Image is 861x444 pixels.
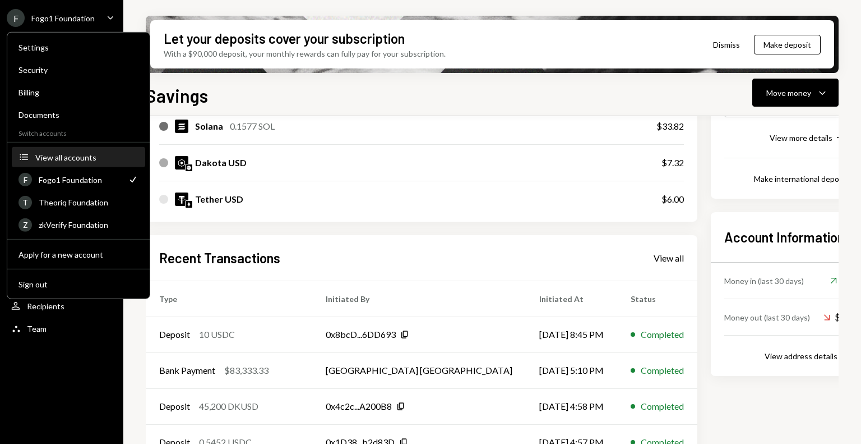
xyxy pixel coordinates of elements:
div: Move money [766,87,811,99]
a: Team [7,318,117,338]
h1: Savings [146,84,208,107]
a: ZzkVerify Foundation [12,214,145,235]
div: 10 USDC [199,328,235,341]
button: Move money [752,79,839,107]
th: Initiated By [312,281,526,317]
button: Sign out [12,274,145,295]
div: Money in (last 30 days) [724,275,804,287]
td: [DATE] 4:58 PM [526,388,617,424]
div: Let your deposits cover your subscription [164,29,405,48]
td: [DATE] 8:45 PM [526,317,617,353]
div: Solana [195,120,223,133]
div: T [18,195,32,209]
th: Type [146,281,312,317]
div: Recipients [27,301,64,311]
button: Make deposit [754,35,821,54]
div: Deposit [159,400,190,413]
div: zkVerify Foundation [39,220,138,230]
div: Team [27,324,47,333]
div: With a $90,000 deposit, your monthly rewards can fully pay for your subscription. [164,48,446,59]
th: Initiated At [526,281,617,317]
div: 45,200 DKUSD [199,400,258,413]
div: View all accounts [35,152,138,162]
a: Documents [12,104,145,125]
div: Deposit [159,328,190,341]
div: F [7,9,25,27]
img: SOL [175,120,188,133]
a: Billing [12,82,145,102]
div: Make international deposit [754,174,848,184]
div: Documents [18,110,138,120]
div: View address details [765,351,837,361]
a: View all [654,251,684,264]
button: View more details [770,132,846,144]
td: [DATE] 5:10 PM [526,353,617,388]
div: Switch accounts [7,127,150,138]
div: $33.82 [656,120,684,133]
h2: Recent Transactions [159,249,280,267]
div: Apply for a new account [18,249,138,259]
button: Apply for a new account [12,245,145,265]
a: Recipients [7,296,117,316]
a: Settings [12,37,145,57]
div: F [18,173,32,186]
div: Dakota USD [195,156,247,170]
div: Completed [641,400,684,413]
img: ethereum-mainnet [186,201,192,208]
a: TTheoriq Foundation [12,192,145,212]
img: DKUSD [175,156,188,170]
div: Fogo1 Foundation [31,13,95,23]
div: $6.00 [661,193,684,206]
div: Bank Payment [159,364,215,377]
div: 0x4c2c...A200B8 [326,400,392,413]
td: [GEOGRAPHIC_DATA] [GEOGRAPHIC_DATA] [312,353,526,388]
div: Money out (last 30 days) [724,312,810,323]
div: Completed [641,328,684,341]
div: Tether USD [195,193,243,206]
div: Security [18,65,138,75]
div: View more details [770,133,832,143]
button: Dismiss [699,31,754,58]
img: base-mainnet [186,164,192,171]
div: $7.32 [661,156,684,170]
div: 0.1577 SOL [230,120,275,133]
button: View address details [765,350,851,363]
button: View all accounts [12,148,145,168]
th: Status [617,281,697,317]
div: $83,333.33 [224,364,269,377]
div: Settings [18,43,138,52]
a: Security [12,59,145,80]
div: Z [18,218,32,231]
div: Billing [18,88,138,97]
div: Completed [641,364,684,377]
div: 0x8bcD...6DD693 [326,328,396,341]
div: Fogo1 Foundation [39,175,121,184]
img: USDT [175,193,188,206]
div: View all [654,253,684,264]
div: Sign out [18,279,138,289]
div: Theoriq Foundation [39,198,138,207]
